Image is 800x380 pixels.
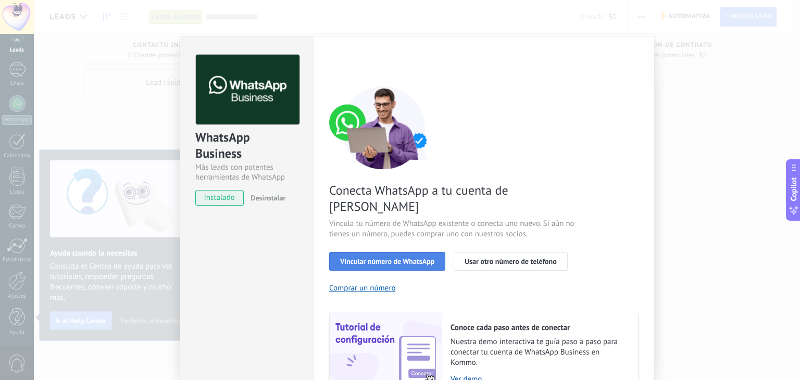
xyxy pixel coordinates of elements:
div: WhatsApp Business [195,129,298,162]
img: connect number [329,86,439,169]
button: Desinstalar [246,190,285,206]
span: Conecta WhatsApp a tu cuenta de [PERSON_NAME] [329,182,577,214]
img: logo_main.png [196,55,299,125]
span: Copilot [789,178,799,201]
span: Usar otro número de teléfono [465,258,556,265]
span: Vincula tu número de WhatsApp existente o conecta uno nuevo. Si aún no tienes un número, puedes c... [329,219,577,239]
button: Usar otro número de teléfono [454,252,567,271]
button: Vincular número de WhatsApp [329,252,445,271]
button: Comprar un número [329,283,396,293]
h2: Conoce cada paso antes de conectar [451,323,628,333]
span: instalado [196,190,243,206]
span: Desinstalar [251,193,285,202]
span: Nuestra demo interactiva te guía paso a paso para conectar tu cuenta de WhatsApp Business en Kommo. [451,337,628,368]
span: Vincular número de WhatsApp [340,258,434,265]
div: Más leads con potentes herramientas de WhatsApp [195,162,298,182]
